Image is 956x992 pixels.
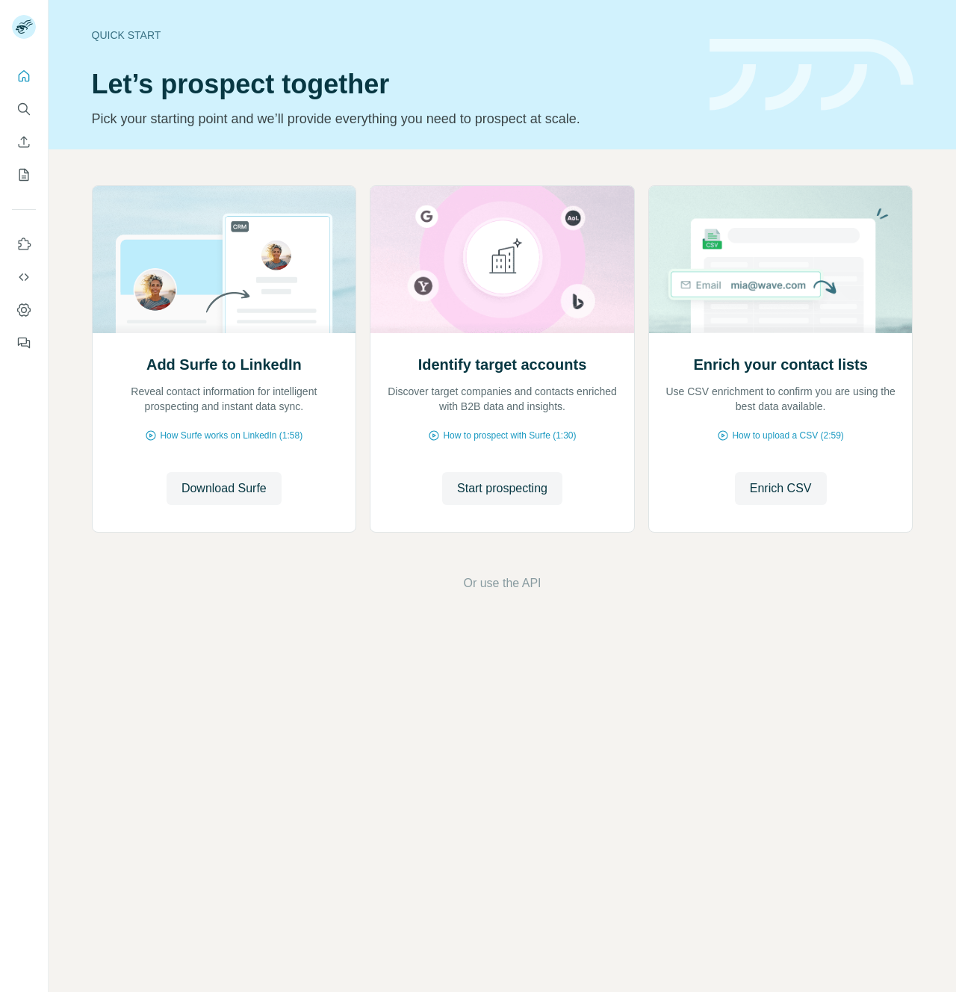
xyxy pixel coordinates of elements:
[664,384,898,414] p: Use CSV enrichment to confirm you are using the best data available.
[12,96,36,123] button: Search
[92,69,692,99] h1: Let’s prospect together
[92,28,692,43] div: Quick start
[181,480,267,497] span: Download Surfe
[12,297,36,323] button: Dashboard
[463,574,541,592] button: Or use the API
[146,354,302,375] h2: Add Surfe to LinkedIn
[92,108,692,129] p: Pick your starting point and we’ll provide everything you need to prospect at scale.
[732,429,843,442] span: How to upload a CSV (2:59)
[92,186,357,333] img: Add Surfe to LinkedIn
[457,480,547,497] span: Start prospecting
[108,384,341,414] p: Reveal contact information for intelligent prospecting and instant data sync.
[370,186,635,333] img: Identify target accounts
[12,264,36,291] button: Use Surfe API
[12,128,36,155] button: Enrich CSV
[12,161,36,188] button: My lists
[443,429,576,442] span: How to prospect with Surfe (1:30)
[12,63,36,90] button: Quick start
[12,329,36,356] button: Feedback
[160,429,302,442] span: How Surfe works on LinkedIn (1:58)
[735,472,827,505] button: Enrich CSV
[167,472,282,505] button: Download Surfe
[12,231,36,258] button: Use Surfe on LinkedIn
[693,354,867,375] h2: Enrich your contact lists
[385,384,619,414] p: Discover target companies and contacts enriched with B2B data and insights.
[710,39,913,111] img: banner
[750,480,812,497] span: Enrich CSV
[648,186,913,333] img: Enrich your contact lists
[418,354,587,375] h2: Identify target accounts
[442,472,562,505] button: Start prospecting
